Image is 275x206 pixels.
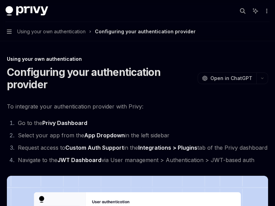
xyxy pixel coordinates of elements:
[7,102,268,111] span: To integrate your authentication provider with Privy:
[7,66,195,91] h1: Configuring your authentication provider
[138,144,197,151] a: Integrations > Plugins
[263,6,269,16] button: More actions
[84,132,125,139] strong: App Dropdown
[16,143,268,152] li: Request access to in the tab of the Privy dashboard
[95,27,196,36] div: Configuring your authentication provider
[65,144,124,151] strong: Custom Auth Support
[210,75,252,82] span: Open in ChatGPT
[198,72,256,84] button: Open in ChatGPT
[16,155,268,165] li: Navigate to the via User management > Authentication > JWT-based auth
[16,118,268,128] li: Go to the
[16,130,268,140] li: Select your app from the in the left sidebar
[42,119,87,127] a: Privy Dashboard
[5,6,48,16] img: dark logo
[57,157,101,164] a: JWT Dashboard
[17,27,86,36] span: Using your own authentication
[7,56,268,62] div: Using your own authentication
